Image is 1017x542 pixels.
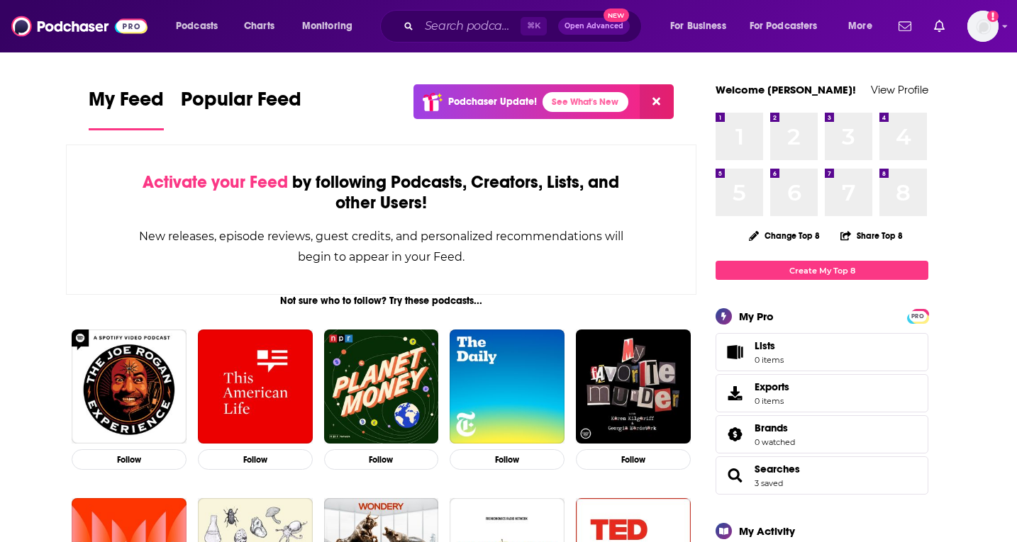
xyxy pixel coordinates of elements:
[721,465,749,485] a: Searches
[909,311,926,322] span: PRO
[302,16,352,36] span: Monitoring
[909,310,926,321] a: PRO
[72,329,187,444] img: The Joe Rogan Experience
[72,449,187,470] button: Follow
[967,11,999,42] button: Show profile menu
[740,227,828,244] button: Change Top 8
[89,87,164,130] a: My Feed
[394,10,655,43] div: Search podcasts, credits, & more...
[928,14,950,38] a: Show notifications dropdown
[967,11,999,42] img: User Profile
[89,87,164,120] span: My Feed
[244,16,274,36] span: Charts
[750,16,818,36] span: For Podcasters
[521,17,547,35] span: ⌘ K
[721,424,749,444] a: Brands
[176,16,218,36] span: Podcasts
[565,23,623,30] span: Open Advanced
[755,478,783,488] a: 3 saved
[181,87,301,120] span: Popular Feed
[893,14,917,38] a: Show notifications dropdown
[670,16,726,36] span: For Business
[739,310,774,323] div: My Pro
[324,329,439,444] img: Planet Money
[755,380,789,393] span: Exports
[755,396,789,406] span: 0 items
[198,449,313,470] button: Follow
[450,449,565,470] button: Follow
[558,18,630,35] button: Open AdvancedNew
[716,261,928,280] a: Create My Top 8
[660,15,744,38] button: open menu
[604,9,629,22] span: New
[871,83,928,96] a: View Profile
[716,333,928,371] a: Lists
[292,15,371,38] button: open menu
[716,456,928,495] span: Searches
[848,16,872,36] span: More
[166,15,236,38] button: open menu
[143,171,288,193] span: Activate your Feed
[138,172,625,213] div: by following Podcasts, Creators, Lists, and other Users!
[419,15,521,38] input: Search podcasts, credits, & more...
[576,449,691,470] button: Follow
[755,463,800,475] a: Searches
[576,329,691,444] img: My Favorite Murder with Karen Kilgariff and Georgia Hardstark
[716,83,856,96] a: Welcome [PERSON_NAME]!
[543,92,628,112] a: See What's New
[235,15,283,38] a: Charts
[324,449,439,470] button: Follow
[11,13,148,40] img: Podchaser - Follow, Share and Rate Podcasts
[987,11,999,22] svg: Add a profile image
[755,422,788,434] span: Brands
[450,329,565,444] img: The Daily
[66,295,696,307] div: Not sure who to follow? Try these podcasts...
[755,339,784,352] span: Lists
[755,422,795,434] a: Brands
[716,415,928,453] span: Brands
[721,342,749,362] span: Lists
[840,222,904,249] button: Share Top 8
[967,11,999,42] span: Logged in as jennifer.garay
[181,87,301,130] a: Popular Feed
[838,15,890,38] button: open menu
[721,383,749,403] span: Exports
[755,339,775,352] span: Lists
[138,226,625,267] div: New releases, episode reviews, guest credits, and personalized recommendations will begin to appe...
[755,355,784,365] span: 0 items
[448,96,537,108] p: Podchaser Update!
[755,437,795,447] a: 0 watched
[740,15,838,38] button: open menu
[739,524,795,538] div: My Activity
[198,329,313,444] img: This American Life
[716,374,928,412] a: Exports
